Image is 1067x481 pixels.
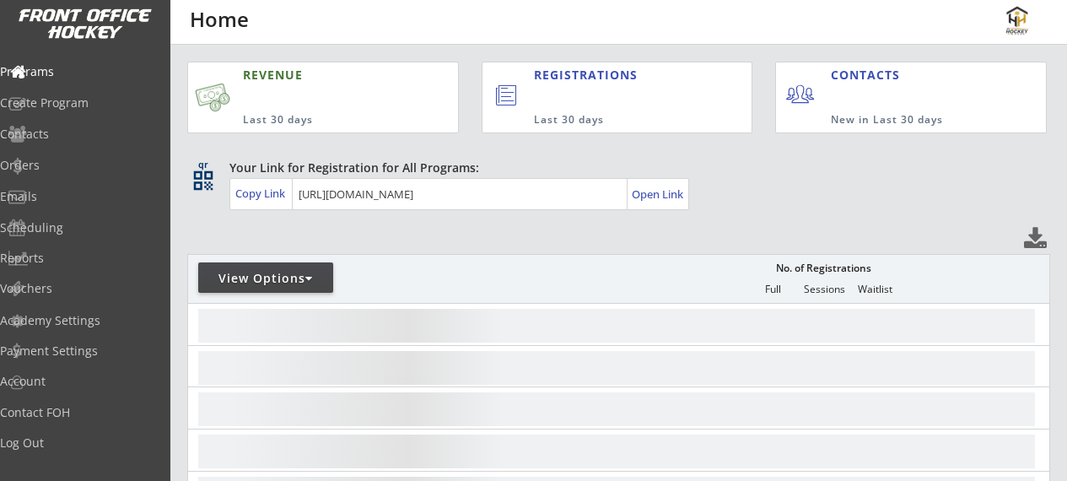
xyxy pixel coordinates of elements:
div: Copy Link [235,186,288,201]
div: No. of Registrations [772,262,876,274]
div: Last 30 days [243,113,386,127]
div: Sessions [800,284,850,295]
div: CONTACTS [831,67,908,84]
button: qr_code [191,168,216,193]
div: New in Last 30 days [831,113,967,127]
div: Waitlist [850,284,901,295]
div: qr [192,159,213,170]
div: Your Link for Registration for All Programs: [229,159,998,176]
div: Last 30 days [534,113,683,127]
div: View Options [198,270,333,287]
div: Open Link [632,187,685,202]
a: Open Link [632,182,685,206]
div: Full [748,284,799,295]
div: REVENUE [243,67,386,84]
div: REGISTRATIONS [534,67,682,84]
